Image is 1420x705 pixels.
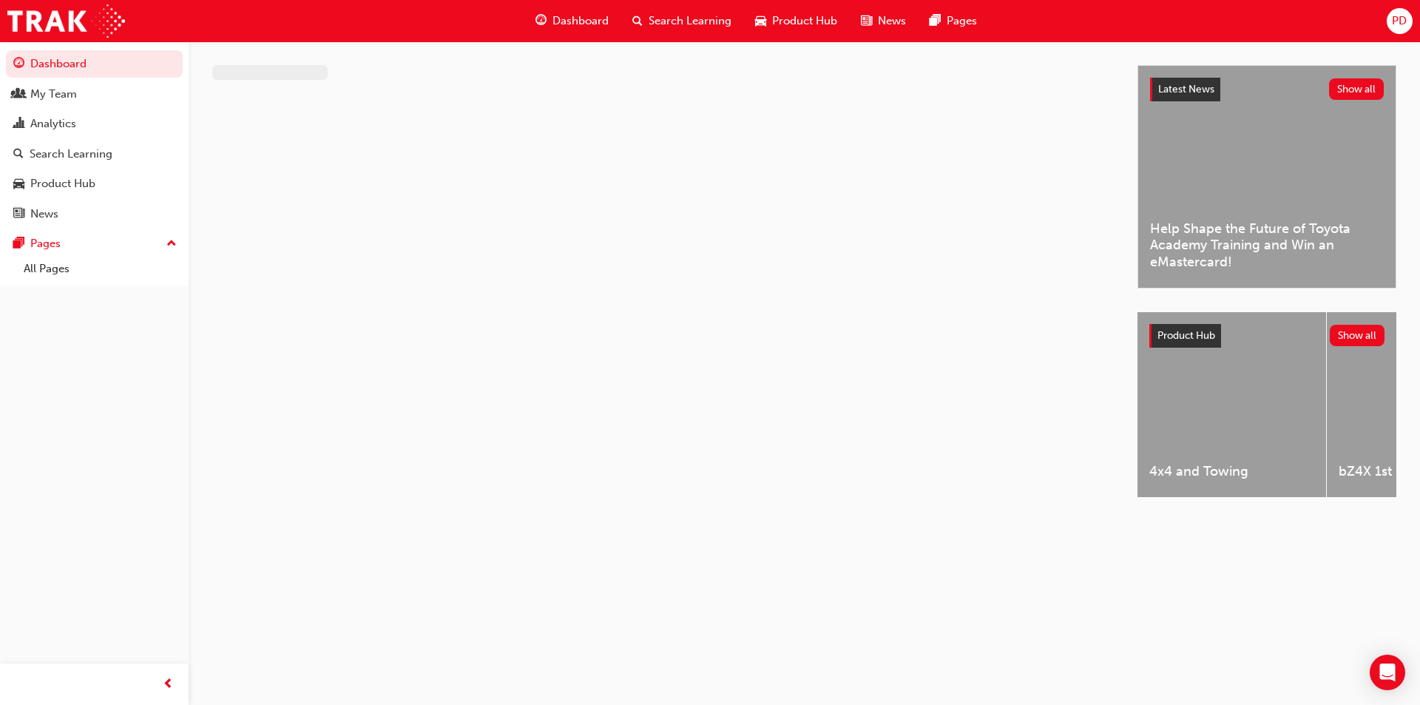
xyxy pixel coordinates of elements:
[6,110,183,138] a: Analytics
[30,86,77,103] div: My Team
[861,12,872,30] span: news-icon
[772,13,837,30] span: Product Hub
[7,4,125,38] img: Trak
[743,6,849,36] a: car-iconProduct Hub
[30,146,112,163] div: Search Learning
[918,6,989,36] a: pages-iconPages
[18,257,183,280] a: All Pages
[1149,324,1384,348] a: Product HubShow all
[1137,65,1396,289] a: Latest NewsShow allHelp Shape the Future of Toyota Academy Training and Win an eMastercard!
[649,13,731,30] span: Search Learning
[1370,655,1405,690] div: Open Intercom Messenger
[6,141,183,168] a: Search Learning
[552,13,609,30] span: Dashboard
[6,230,183,257] button: Pages
[1137,312,1326,497] a: 4x4 and Towing
[13,118,24,131] span: chart-icon
[1330,325,1385,346] button: Show all
[878,13,906,30] span: News
[6,81,183,108] a: My Team
[6,170,183,198] a: Product Hub
[6,47,183,230] button: DashboardMy TeamAnalyticsSearch LearningProduct HubNews
[1392,13,1407,30] span: PD
[930,12,941,30] span: pages-icon
[1149,463,1314,480] span: 4x4 and Towing
[30,175,95,192] div: Product Hub
[535,12,547,30] span: guage-icon
[1329,78,1384,100] button: Show all
[13,208,24,221] span: news-icon
[13,178,24,191] span: car-icon
[13,88,24,101] span: people-icon
[13,148,24,161] span: search-icon
[755,12,766,30] span: car-icon
[632,12,643,30] span: search-icon
[163,675,174,694] span: prev-icon
[1150,78,1384,101] a: Latest NewsShow all
[524,6,621,36] a: guage-iconDashboard
[13,58,24,71] span: guage-icon
[947,13,977,30] span: Pages
[6,200,183,228] a: News
[30,115,76,132] div: Analytics
[166,235,177,254] span: up-icon
[849,6,918,36] a: news-iconNews
[1150,220,1384,271] span: Help Shape the Future of Toyota Academy Training and Win an eMastercard!
[1157,329,1215,342] span: Product Hub
[6,50,183,78] a: Dashboard
[621,6,743,36] a: search-iconSearch Learning
[13,237,24,251] span: pages-icon
[1387,8,1413,34] button: PD
[30,235,61,252] div: Pages
[30,206,58,223] div: News
[1158,83,1214,95] span: Latest News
